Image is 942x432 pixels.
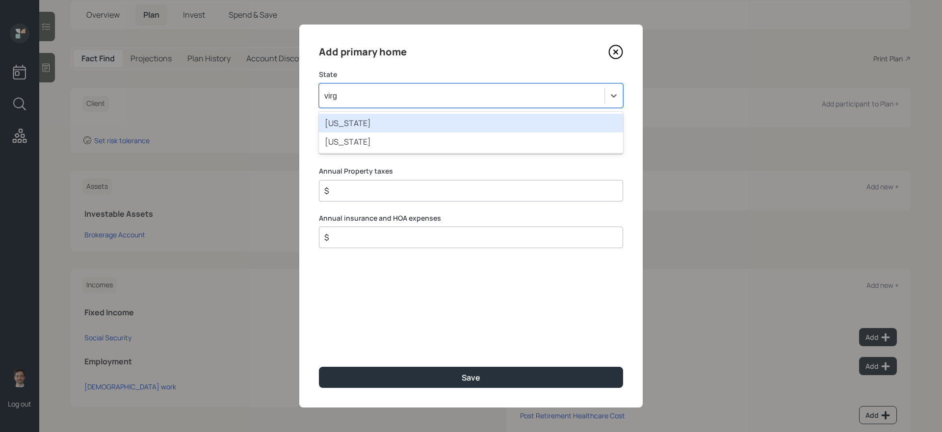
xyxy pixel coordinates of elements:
div: Save [462,372,480,383]
div: [US_STATE] [319,114,623,132]
label: Annual Property taxes [319,166,623,176]
button: Save [319,367,623,388]
div: [US_STATE] [319,132,623,151]
label: State [319,70,623,79]
h4: Add primary home [319,44,407,60]
label: Annual insurance and HOA expenses [319,213,623,223]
